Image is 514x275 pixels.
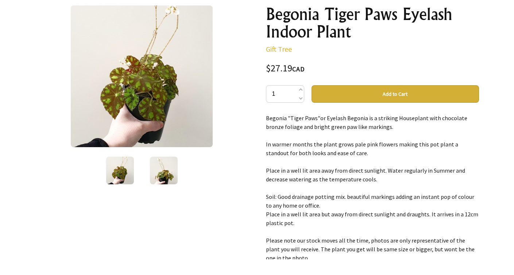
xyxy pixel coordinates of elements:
[150,157,178,184] img: Begonia Tiger Paws Eyelash Indoor Plant
[266,114,479,259] div: Begonia "Tiger Paws"or Eyelash Begonia is a striking Houseplant with chocolate bronze foliage and...
[312,85,479,103] button: Add to Cart
[71,5,213,147] img: Begonia Tiger Paws Eyelash Indoor Plant
[292,65,305,73] span: CAD
[266,5,479,40] h1: Begonia Tiger Paws Eyelash Indoor Plant
[106,157,134,184] img: Begonia Tiger Paws Eyelash Indoor Plant
[266,44,292,54] a: Gift Tree
[266,64,479,74] div: $27.19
